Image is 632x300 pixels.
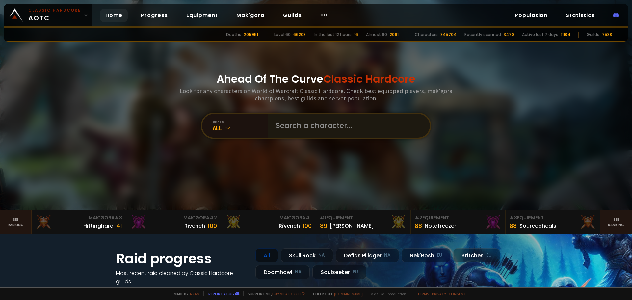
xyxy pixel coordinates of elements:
[587,32,599,38] div: Guilds
[417,291,429,296] a: Terms
[305,214,312,221] span: # 1
[208,291,234,296] a: Report a bug
[510,214,517,221] span: # 3
[100,9,128,22] a: Home
[464,32,501,38] div: Recently scanned
[336,248,399,262] div: Defias Pillager
[561,32,570,38] div: 11104
[231,9,270,22] a: Mak'gora
[126,210,221,234] a: Mak'Gora#2Rivench100
[295,269,302,275] small: NA
[561,9,600,22] a: Statistics
[504,32,514,38] div: 3470
[181,9,223,22] a: Equipment
[506,210,600,234] a: #3Equipment88Sourceoheals
[602,32,612,38] div: 7538
[217,71,415,87] h1: Ahead Of The Curve
[177,87,455,102] h3: Look for any characters on World of Warcraft Classic Hardcore. Check best equipped players, mak'g...
[36,214,122,221] div: Mak'Gora
[318,252,325,259] small: NA
[510,221,517,230] div: 88
[320,214,407,221] div: Equipment
[354,32,358,38] div: 16
[279,222,300,230] div: Rîvench
[170,291,199,296] span: Made by
[28,7,81,13] small: Classic Hardcore
[255,248,278,262] div: All
[281,248,333,262] div: Skull Rock
[303,221,312,230] div: 100
[415,221,422,230] div: 88
[32,210,126,234] a: Mak'Gora#3Hittinghard41
[519,222,556,230] div: Sourceoheals
[366,32,387,38] div: Almost 60
[312,265,366,279] div: Soulseeker
[449,291,466,296] a: Consent
[384,252,391,259] small: NA
[272,291,305,296] a: Buy me a coffee
[453,248,500,262] div: Stitches
[293,32,306,38] div: 66208
[243,291,305,296] span: Support me,
[600,210,632,234] a: Seeranking
[208,221,217,230] div: 100
[320,221,327,230] div: 89
[213,120,268,124] div: realm
[415,214,501,221] div: Equipment
[184,222,205,230] div: Rivench
[244,32,258,38] div: 205951
[115,214,122,221] span: # 3
[314,32,352,38] div: In the last 12 hours
[440,32,457,38] div: 845704
[402,248,451,262] div: Nek'Rosh
[226,32,241,38] div: Deaths
[309,291,363,296] span: Checkout
[116,248,248,269] h1: Raid progress
[190,291,199,296] a: a fan
[415,214,422,221] span: # 2
[209,214,217,221] span: # 2
[28,7,81,23] span: AOTC
[323,71,415,86] span: Classic Hardcore
[353,269,358,275] small: EU
[255,265,310,279] div: Doomhowl
[486,252,492,259] small: EU
[213,124,268,132] div: All
[225,214,312,221] div: Mak'Gora
[367,291,406,296] span: v. d752d5 - production
[278,9,307,22] a: Guilds
[130,214,217,221] div: Mak'Gora
[510,9,553,22] a: Population
[83,222,114,230] div: Hittinghard
[437,252,442,259] small: EU
[116,221,122,230] div: 41
[316,210,411,234] a: #1Equipment89[PERSON_NAME]
[334,291,363,296] a: [DOMAIN_NAME]
[116,286,159,293] a: See all progress
[272,114,422,138] input: Search a character...
[274,32,291,38] div: Level 60
[432,291,446,296] a: Privacy
[221,210,316,234] a: Mak'Gora#1Rîvench100
[136,9,173,22] a: Progress
[415,32,438,38] div: Characters
[116,269,248,286] h4: Most recent raid cleaned by Classic Hardcore guilds
[390,32,399,38] div: 2061
[425,222,456,230] div: Notafreezer
[320,214,326,221] span: # 1
[522,32,558,38] div: Active last 7 days
[330,222,374,230] div: [PERSON_NAME]
[4,4,92,26] a: Classic HardcoreAOTC
[411,210,506,234] a: #2Equipment88Notafreezer
[510,214,596,221] div: Equipment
